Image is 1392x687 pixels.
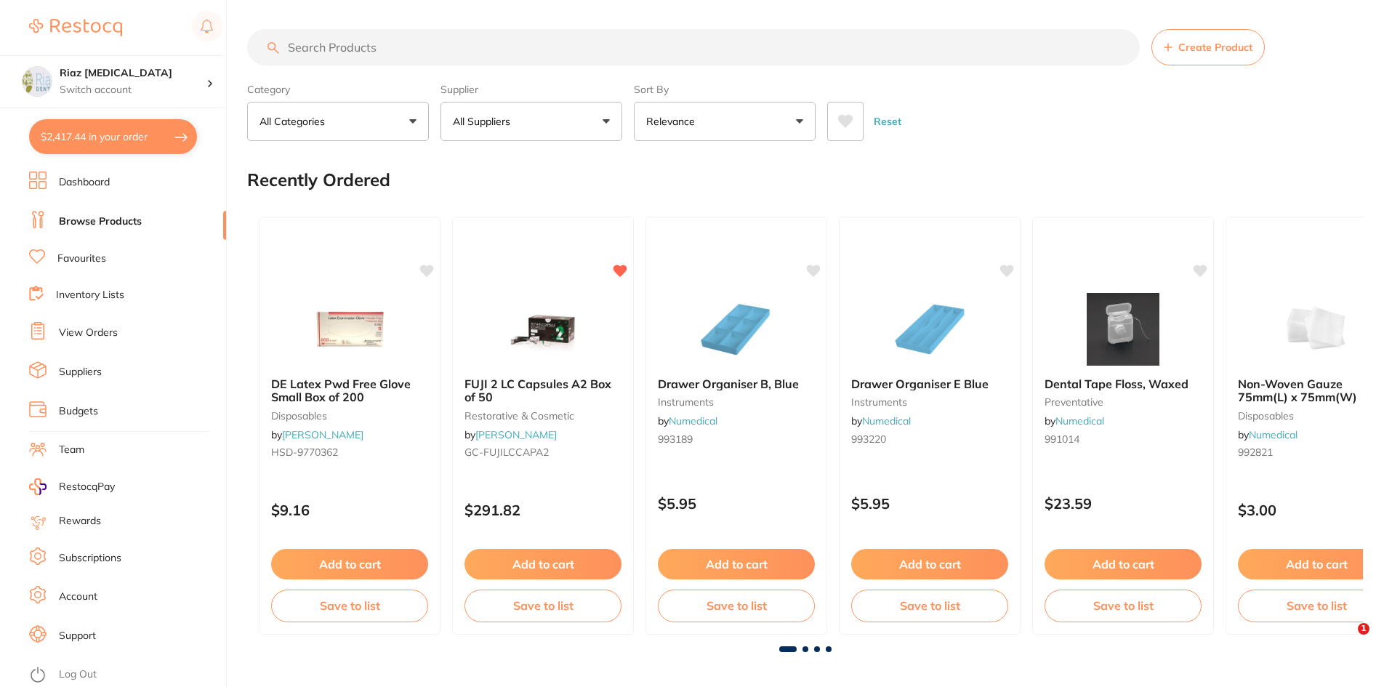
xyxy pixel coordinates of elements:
a: [PERSON_NAME] [475,428,557,441]
a: Suppliers [59,365,102,379]
a: Favourites [57,252,106,266]
a: Rewards [59,514,101,529]
a: Numedical [1055,414,1104,427]
img: DE Latex Pwd Free Glove Small Box of 200 [302,293,397,366]
button: Relevance [634,102,816,141]
input: Search Products [247,29,1140,65]
label: Supplier [440,83,622,96]
h4: Riaz Dental Surgery [60,66,206,81]
span: by [464,428,557,441]
a: Numedical [862,414,911,427]
small: preventative [1045,396,1202,408]
small: instruments [658,396,815,408]
img: Non-Woven Gauze 75mm(L) x 75mm(W) [1269,293,1364,366]
a: View Orders [59,326,118,340]
button: Add to cart [464,549,621,579]
img: FUJI 2 LC Capsules A2 Box of 50 [496,293,590,366]
p: All Categories [260,114,331,129]
button: Save to list [658,590,815,622]
iframe: Intercom live chat [1328,623,1363,658]
p: All Suppliers [453,114,516,129]
b: Drawer Organiser B, Blue [658,377,815,390]
b: DE Latex Pwd Free Glove Small Box of 200 [271,377,428,404]
a: Numedical [1249,428,1298,441]
button: Create Product [1151,29,1265,65]
button: Add to cart [851,549,1008,579]
b: Drawer Organiser E Blue [851,377,1008,390]
small: HSD-9770362 [271,446,428,458]
a: Browse Products [59,214,142,229]
button: Save to list [1045,590,1202,622]
small: 993220 [851,433,1008,445]
button: Add to cart [658,549,815,579]
a: Team [59,443,84,457]
p: $23.59 [1045,495,1202,512]
p: $5.95 [658,495,815,512]
button: All Suppliers [440,102,622,141]
p: $9.16 [271,502,428,518]
p: $5.95 [851,495,1008,512]
img: RestocqPay [29,478,47,495]
h2: Recently Ordered [247,170,390,190]
a: Restocq Logo [29,11,122,44]
label: Sort By [634,83,816,96]
button: Add to cart [271,549,428,579]
b: FUJI 2 LC Capsules A2 Box of 50 [464,377,621,404]
span: by [851,414,911,427]
img: Restocq Logo [29,19,122,36]
small: restorative & cosmetic [464,410,621,422]
a: [PERSON_NAME] [282,428,363,441]
span: by [1045,414,1104,427]
span: by [658,414,717,427]
button: Save to list [851,590,1008,622]
button: Save to list [271,590,428,622]
small: GC-FUJILCCAPA2 [464,446,621,458]
a: Support [59,629,96,643]
small: instruments [851,396,1008,408]
a: Log Out [59,667,97,682]
button: $2,417.44 in your order [29,119,197,154]
p: Relevance [646,114,701,129]
button: Save to list [464,590,621,622]
p: Switch account [60,83,206,97]
img: Riaz Dental Surgery [23,67,52,96]
small: 993189 [658,433,815,445]
label: Category [247,83,429,96]
a: Account [59,590,97,604]
img: Drawer Organiser E Blue [882,293,977,366]
span: by [1238,428,1298,441]
button: Log Out [29,664,222,687]
span: RestocqPay [59,480,115,494]
a: Dashboard [59,175,110,190]
a: RestocqPay [29,478,115,495]
button: All Categories [247,102,429,141]
span: by [271,428,363,441]
small: 991014 [1045,433,1202,445]
img: Drawer Organiser B, Blue [689,293,784,366]
span: 1 [1358,623,1369,635]
span: Create Product [1178,41,1252,53]
b: Dental Tape Floss, Waxed [1045,377,1202,390]
button: Reset [869,102,906,141]
small: disposables [271,410,428,422]
a: Budgets [59,404,98,419]
button: Add to cart [1045,549,1202,579]
a: Subscriptions [59,551,121,566]
a: Numedical [669,414,717,427]
p: $291.82 [464,502,621,518]
img: Dental Tape Floss, Waxed [1076,293,1170,366]
a: Inventory Lists [56,288,124,302]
